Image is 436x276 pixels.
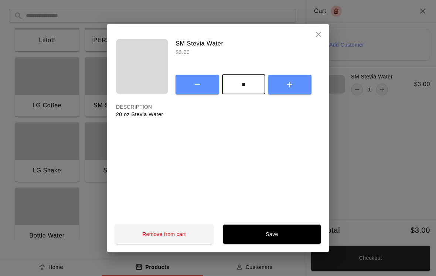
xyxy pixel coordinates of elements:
[115,225,213,244] button: Remove from cart
[116,111,163,117] span: 20 oz Stevia Water
[223,225,321,244] button: Save
[176,48,320,56] p: $ 3.00
[116,103,320,111] p: DESCRIPTION
[311,27,326,42] button: close
[176,39,320,48] h6: SM Stevia Water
